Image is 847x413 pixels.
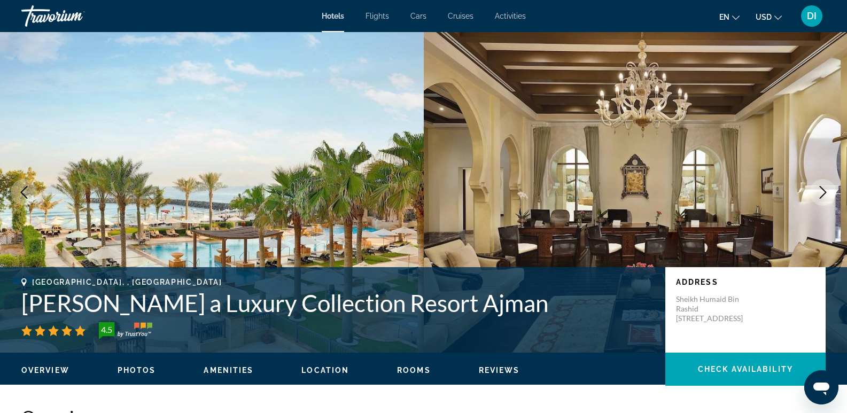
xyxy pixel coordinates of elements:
p: Address [676,278,815,286]
button: Rooms [397,365,431,375]
span: Rooms [397,366,431,375]
button: Check Availability [665,353,826,386]
a: Activities [495,12,526,20]
span: USD [756,13,772,21]
button: Change currency [756,9,782,25]
span: Overview [21,366,69,375]
a: Flights [366,12,389,20]
img: trustyou-badge-hor.svg [99,322,152,339]
button: Next image [810,179,836,206]
a: Cars [410,12,426,20]
span: DI [807,11,817,21]
span: Location [301,366,349,375]
div: 4.5 [96,323,117,336]
span: Amenities [204,366,253,375]
button: Previous image [11,179,37,206]
button: Amenities [204,365,253,375]
p: Sheikh Humaid Bin Rashid [STREET_ADDRESS] [676,294,761,323]
a: Cruises [448,12,473,20]
button: Reviews [479,365,520,375]
iframe: Кнопка запуска окна обмена сообщениями [804,370,838,404]
button: Overview [21,365,69,375]
button: Change language [719,9,740,25]
button: User Menu [798,5,826,27]
button: Photos [118,365,156,375]
button: Location [301,365,349,375]
a: Hotels [322,12,344,20]
span: Reviews [479,366,520,375]
span: Photos [118,366,156,375]
a: Travorium [21,2,128,30]
h1: [PERSON_NAME] a Luxury Collection Resort Ajman [21,289,655,317]
span: [GEOGRAPHIC_DATA], , [GEOGRAPHIC_DATA] [32,278,222,286]
span: Check Availability [698,365,793,373]
span: en [719,13,729,21]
